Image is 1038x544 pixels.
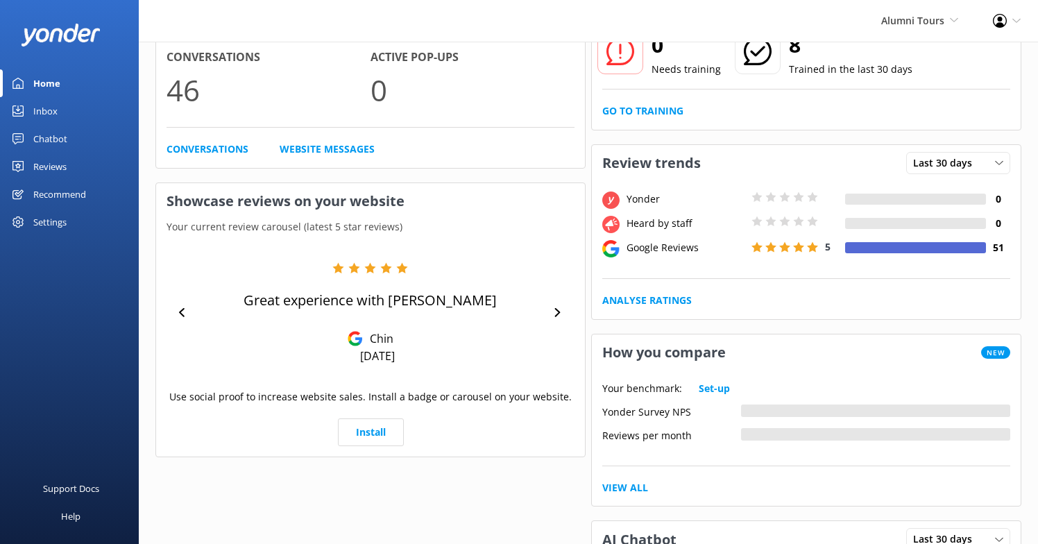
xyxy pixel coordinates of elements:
div: Heard by staff [623,216,748,231]
a: Go to Training [602,103,683,119]
img: Google Reviews [348,331,363,346]
div: Recommend [33,180,86,208]
a: Set-up [699,381,730,396]
img: yonder-white-logo.png [21,24,101,46]
div: Settings [33,208,67,236]
h3: Showcase reviews on your website [156,183,585,219]
a: View All [602,480,648,495]
div: Home [33,69,60,97]
div: Inbox [33,97,58,125]
h2: 0 [652,28,721,62]
p: 46 [167,67,371,113]
p: Great experience with [PERSON_NAME] [244,291,497,310]
h4: 0 [986,216,1010,231]
h4: 51 [986,240,1010,255]
span: Last 30 days [913,155,980,171]
a: Analyse Ratings [602,293,692,308]
h3: Review trends [592,145,711,181]
div: Help [61,502,80,530]
p: Needs training [652,62,721,77]
p: Your current review carousel (latest 5 star reviews) [156,219,585,235]
a: Conversations [167,142,248,157]
p: Trained in the last 30 days [789,62,912,77]
div: Reviews [33,153,67,180]
h2: 8 [789,28,912,62]
span: 5 [825,240,831,253]
h3: How you compare [592,334,736,371]
p: 0 [371,67,575,113]
div: Reviews per month [602,428,741,441]
p: Your benchmark: [602,381,682,396]
p: Use social proof to increase website sales. Install a badge or carousel on your website. [169,389,572,405]
div: Yonder [623,192,748,207]
p: [DATE] [360,348,395,364]
h4: 0 [986,192,1010,207]
div: Chatbot [33,125,67,153]
a: Website Messages [280,142,375,157]
div: Yonder Survey NPS [602,405,741,417]
a: Install [338,418,404,446]
h4: Conversations [167,49,371,67]
span: New [981,346,1010,359]
p: Chin [363,331,393,346]
span: Alumni Tours [881,14,944,27]
h4: Active Pop-ups [371,49,575,67]
div: Google Reviews [623,240,748,255]
div: Support Docs [43,475,99,502]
